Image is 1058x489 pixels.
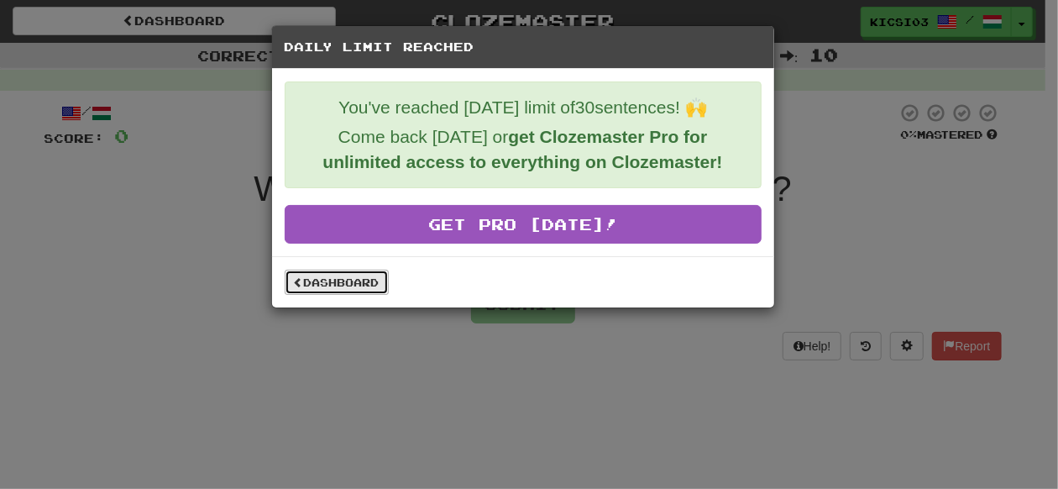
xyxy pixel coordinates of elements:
a: Get Pro [DATE]! [285,205,762,244]
h5: Daily Limit Reached [285,39,762,55]
p: You've reached [DATE] limit of 30 sentences! 🙌 [298,95,748,120]
a: Dashboard [285,270,389,295]
p: Come back [DATE] or [298,124,748,175]
strong: get Clozemaster Pro for unlimited access to everything on Clozemaster! [322,127,722,171]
